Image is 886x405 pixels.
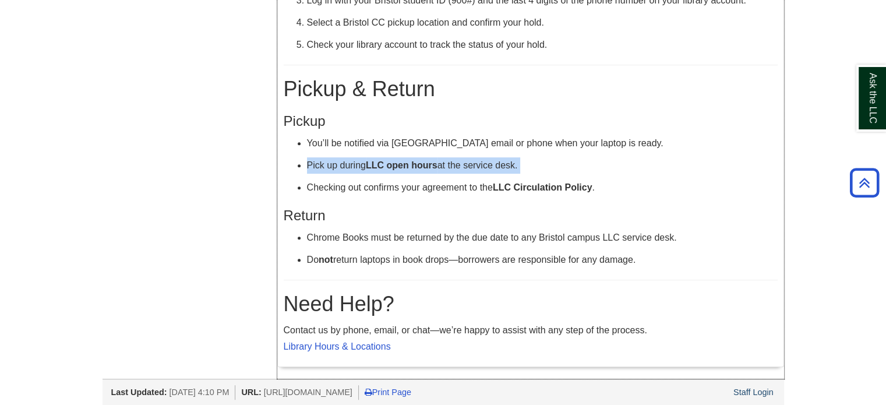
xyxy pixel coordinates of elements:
p: Select a Bristol CC pickup location and confirm your hold. [307,15,778,31]
p: Check your library account to track the status of your hold. [307,37,778,53]
span: Last Updated: [111,388,167,397]
strong: LLC Circulation Policy [493,182,592,192]
p: Pick up during at the service desk. [307,157,778,174]
p: Checking out confirms your agreement to the . [307,179,778,196]
p: Do return laptops in book drops—borrowers are responsible for any damage. [307,252,778,268]
p: You’ll be notified via [GEOGRAPHIC_DATA] email or phone when your laptop is ready. [307,135,778,152]
h1: Need Help? [284,292,778,316]
h1: Pickup & Return [284,77,778,101]
p: Chrome Books must be returned by the due date to any Bristol campus LLC service desk. [307,230,778,246]
a: Staff Login [733,388,774,397]
i: Print Page [365,388,372,396]
span: [URL][DOMAIN_NAME] [264,388,352,397]
strong: not [319,255,333,265]
a: Library Hours & Locations [284,341,391,351]
a: Back to Top [846,175,883,191]
h3: Pickup [284,113,778,129]
span: [DATE] 4:10 PM [169,388,229,397]
a: Print Page [365,388,411,397]
p: Contact us by phone, email, or chat—we’re happy to assist with any step of the process. [284,322,778,355]
strong: LLC open hours [366,160,437,170]
span: URL: [241,388,261,397]
h3: Return [284,207,778,224]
